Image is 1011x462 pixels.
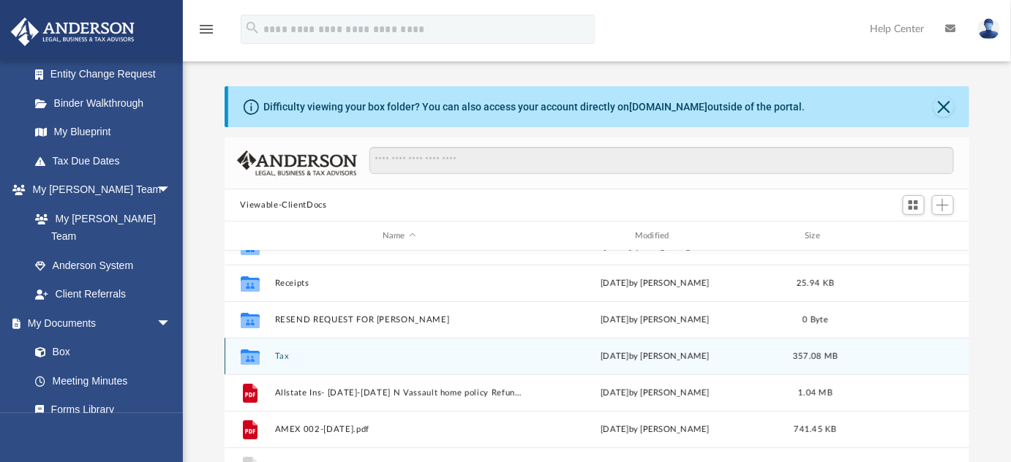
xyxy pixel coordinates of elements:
a: My [PERSON_NAME] Team [20,204,178,251]
input: Search files and folders [369,147,953,175]
a: Binder Walkthrough [20,88,193,118]
a: Forms Library [20,395,178,425]
button: Allstate Ins- [DATE]-[DATE] N Vassault home policy Refund.pdf [274,388,524,398]
button: Receipts [274,279,524,288]
button: AMEX 002-[DATE].pdf [274,425,524,434]
button: Add [932,195,954,216]
div: id [230,230,267,243]
div: Difficulty viewing your box folder? You can also access your account directly on outside of the p... [264,99,805,115]
span: 0 Byte [803,316,828,324]
span: 25.94 KB [797,279,834,287]
a: menu [198,28,215,38]
button: Mail [274,242,524,251]
div: [DATE] by [PERSON_NAME] [530,387,780,400]
a: Anderson System [20,251,186,280]
div: Modified [530,230,779,243]
button: Tax [274,352,524,361]
i: menu [198,20,215,38]
button: Viewable-ClientDocs [240,199,326,212]
div: [DATE] by [PERSON_NAME] [530,277,780,290]
button: Switch to Grid View [903,195,925,216]
span: 1.04 MB [798,389,833,397]
div: [DATE] by ABA_NEST_APP [530,241,780,254]
a: My Blueprint [20,118,186,147]
a: Entity Change Request [20,60,193,89]
button: RESEND REQUEST FOR [PERSON_NAME] [274,315,524,325]
a: My [PERSON_NAME] Teamarrow_drop_down [10,175,186,205]
div: Name [274,230,523,243]
img: User Pic [978,18,1000,39]
a: Meeting Minutes [20,366,186,395]
span: arrow_drop_down [157,175,186,205]
a: Box [20,338,178,367]
a: [DOMAIN_NAME] [630,101,708,113]
a: My Documentsarrow_drop_down [10,308,186,338]
img: Anderson Advisors Platinum Portal [7,18,139,46]
button: Close [933,96,954,117]
div: [DATE] by [PERSON_NAME] [530,350,780,363]
div: id [851,230,953,243]
div: Size [786,230,844,243]
span: arrow_drop_down [157,308,186,338]
div: [DATE] by [PERSON_NAME] [530,423,780,436]
span: 741.45 KB [794,425,836,433]
a: Client Referrals [20,280,186,309]
span: 357.08 MB [792,352,837,360]
i: search [244,20,260,36]
a: Tax Due Dates [20,146,193,175]
div: [DATE] by [PERSON_NAME] [530,314,780,327]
